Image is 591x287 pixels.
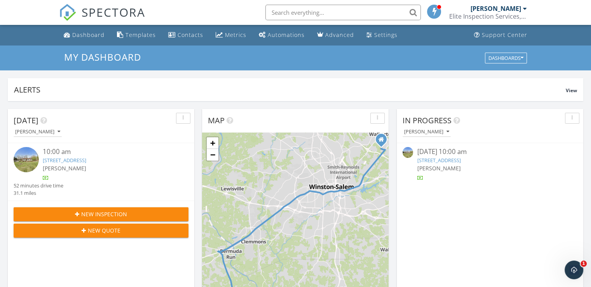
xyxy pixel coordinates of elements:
[43,164,86,172] span: [PERSON_NAME]
[208,115,225,126] span: Map
[81,210,127,218] span: New Inspection
[403,127,451,137] button: [PERSON_NAME]
[14,147,39,172] img: streetview
[403,147,577,182] a: [DATE] 10:00 am [STREET_ADDRESS] [PERSON_NAME]
[207,149,218,161] a: Zoom out
[268,31,305,38] div: Automations
[403,147,413,157] img: streetview
[61,28,108,42] a: Dashboard
[225,31,246,38] div: Metrics
[126,31,156,38] div: Templates
[482,31,527,38] div: Support Center
[417,164,460,172] span: [PERSON_NAME]
[178,31,203,38] div: Contacts
[14,182,63,189] div: 52 minutes drive time
[471,28,530,42] a: Support Center
[471,5,521,12] div: [PERSON_NAME]
[15,129,60,135] div: [PERSON_NAME]
[14,84,566,95] div: Alerts
[207,137,218,149] a: Zoom in
[374,31,397,38] div: Settings
[14,207,188,221] button: New Inspection
[449,12,527,20] div: Elite Inspection Services, Inc.
[404,129,449,135] div: [PERSON_NAME]
[485,52,527,63] button: Dashboards
[14,115,38,126] span: [DATE]
[417,157,460,164] a: [STREET_ADDRESS]
[82,4,145,20] span: SPECTORA
[403,115,452,126] span: In Progress
[565,261,583,279] iframe: Intercom live chat
[14,127,62,137] button: [PERSON_NAME]
[14,147,188,197] a: 10:00 am [STREET_ADDRESS] [PERSON_NAME] 52 minutes drive time 31.1 miles
[14,189,63,197] div: 31.1 miles
[417,147,563,157] div: [DATE] 10:00 am
[72,31,105,38] div: Dashboard
[488,55,523,61] div: Dashboards
[43,157,86,164] a: [STREET_ADDRESS]
[314,28,357,42] a: Advanced
[59,4,76,21] img: The Best Home Inspection Software - Spectora
[14,224,188,238] button: New Quote
[213,28,249,42] a: Metrics
[363,28,401,42] a: Settings
[381,139,386,144] div: 4933 Knollview Drive, Walkertown NC 27051
[88,226,120,234] span: New Quote
[256,28,308,42] a: Automations (Basic)
[165,28,206,42] a: Contacts
[114,28,159,42] a: Templates
[566,87,577,94] span: View
[59,10,145,27] a: SPECTORA
[64,51,141,63] span: My Dashboard
[43,147,174,157] div: 10:00 am
[581,261,587,267] span: 1
[265,5,421,20] input: Search everything...
[325,31,354,38] div: Advanced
